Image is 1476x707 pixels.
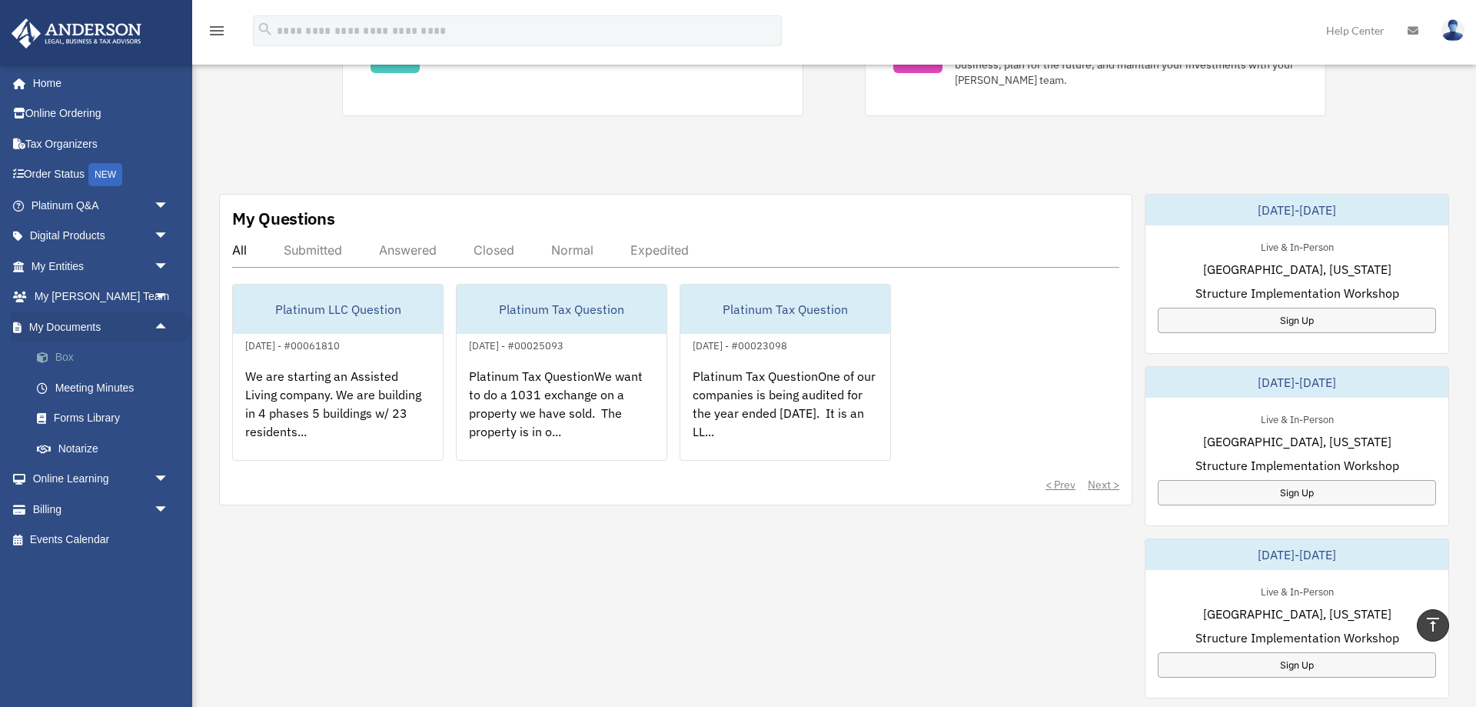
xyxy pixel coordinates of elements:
[284,242,342,258] div: Submitted
[1248,582,1346,599] div: Live & In-Person
[11,282,192,312] a: My [PERSON_NAME] Teamarrow_drop_down
[1424,615,1442,634] i: vertical_align_top
[233,355,443,475] div: We are starting an Assisted Living company. We are building in 4 phases 5 buildings w/ 23 residen...
[457,285,667,334] div: Platinum Tax Question
[11,68,184,98] a: Home
[154,221,184,252] span: arrow_drop_down
[11,464,192,495] a: Online Learningarrow_drop_down
[1203,605,1391,623] span: [GEOGRAPHIC_DATA], [US_STATE]
[11,251,192,282] a: My Entitiesarrow_drop_down
[456,284,667,461] a: Platinum Tax Question[DATE] - #00025093Platinum Tax QuestionWe want to do a 1031 exchange on a pr...
[22,433,192,464] a: Notarize
[208,22,226,40] i: menu
[11,98,192,129] a: Online Ordering
[11,525,192,555] a: Events Calendar
[22,372,192,403] a: Meeting Minutes
[457,355,667,475] div: Platinum Tax QuestionWe want to do a 1031 exchange on a property we have sold. The property is in...
[1195,629,1399,647] span: Structure Implementation Workshop
[208,27,226,40] a: menu
[1158,652,1436,678] a: Sign Up
[154,494,184,525] span: arrow_drop_down
[379,242,437,258] div: Answered
[154,251,184,282] span: arrow_drop_down
[11,159,192,191] a: Order StatusNEW
[1441,19,1464,42] img: User Pic
[11,128,192,159] a: Tax Organizers
[11,494,192,525] a: Billingarrow_drop_down
[11,221,192,252] a: Digital Productsarrow_drop_down
[88,163,122,186] div: NEW
[1248,238,1346,254] div: Live & In-Person
[154,282,184,313] span: arrow_drop_down
[1417,609,1449,642] a: vertical_align_top
[680,355,890,475] div: Platinum Tax QuestionOne of our companies is being audited for the year ended [DATE]. It is an LL...
[680,285,890,334] div: Platinum Tax Question
[233,285,443,334] div: Platinum LLC Question
[11,190,192,221] a: Platinum Q&Aarrow_drop_down
[233,336,352,352] div: [DATE] - #00061810
[1145,539,1448,570] div: [DATE]-[DATE]
[474,242,514,258] div: Closed
[257,21,274,38] i: search
[154,464,184,495] span: arrow_drop_down
[551,242,593,258] div: Normal
[1195,456,1399,475] span: Structure Implementation Workshop
[1203,260,1391,278] span: [GEOGRAPHIC_DATA], [US_STATE]
[1195,284,1399,302] span: Structure Implementation Workshop
[680,284,891,461] a: Platinum Tax Question[DATE] - #00023098Platinum Tax QuestionOne of our companies is being audited...
[11,312,192,342] a: My Documentsarrow_drop_up
[1248,410,1346,426] div: Live & In-Person
[1145,367,1448,398] div: [DATE]-[DATE]
[154,312,184,343] span: arrow_drop_up
[22,342,192,373] a: Box
[1203,432,1391,451] span: [GEOGRAPHIC_DATA], [US_STATE]
[680,336,799,352] div: [DATE] - #00023098
[7,18,146,48] img: Anderson Advisors Platinum Portal
[1158,480,1436,505] a: Sign Up
[630,242,689,258] div: Expedited
[1145,195,1448,225] div: [DATE]-[DATE]
[457,336,576,352] div: [DATE] - #00025093
[232,242,247,258] div: All
[232,284,444,461] a: Platinum LLC Question[DATE] - #00061810We are starting an Assisted Living company. We are buildin...
[22,403,192,434] a: Forms Library
[1158,308,1436,333] a: Sign Up
[232,207,335,230] div: My Questions
[154,190,184,222] span: arrow_drop_down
